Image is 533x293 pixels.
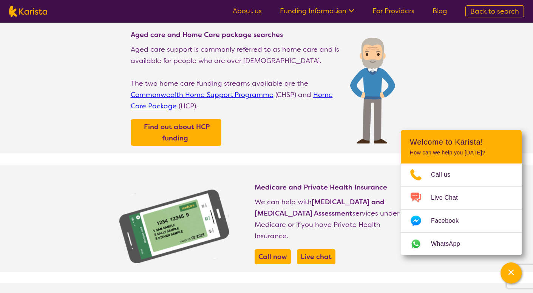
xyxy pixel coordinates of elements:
[133,121,219,144] a: Find out about HCP funding
[118,189,230,264] img: Find NDIS and Disability services and providers
[401,130,522,255] div: Channel Menu
[255,196,403,242] p: We can help with services under Medicare or if you have Private Health Insurance.
[433,6,447,15] a: Blog
[372,6,414,15] a: For Providers
[350,38,395,143] img: Find Age care and home care package services and providers
[401,163,522,255] ul: Choose channel
[299,251,334,262] a: Live chat
[410,150,513,156] p: How can we help you [DATE]?
[401,233,522,255] a: Web link opens in a new tab.
[131,78,343,112] p: The two home care funding streams available are the (CHSP) and (HCP).
[470,7,519,16] span: Back to search
[301,252,332,261] b: Live chat
[9,6,47,17] img: Karista logo
[256,251,289,262] a: Call now
[255,183,403,192] h4: Medicare and Private Health Insurance
[431,215,468,227] span: Facebook
[280,6,354,15] a: Funding Information
[501,262,522,284] button: Channel Menu
[131,30,343,39] h4: Aged care and Home Care package searches
[465,5,524,17] a: Back to search
[144,122,210,143] b: Find out about HCP funding
[431,238,469,250] span: WhatsApp
[431,192,467,204] span: Live Chat
[131,90,273,99] a: Commonwealth Home Support Programme
[410,137,513,146] h2: Welcome to Karista!
[258,252,287,261] b: Call now
[431,169,460,180] span: Call us
[233,6,262,15] a: About us
[131,44,343,66] p: Aged care support is commonly referred to as home care and is available for people who are over [...
[255,197,385,218] b: [MEDICAL_DATA] and [MEDICAL_DATA] Assessment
